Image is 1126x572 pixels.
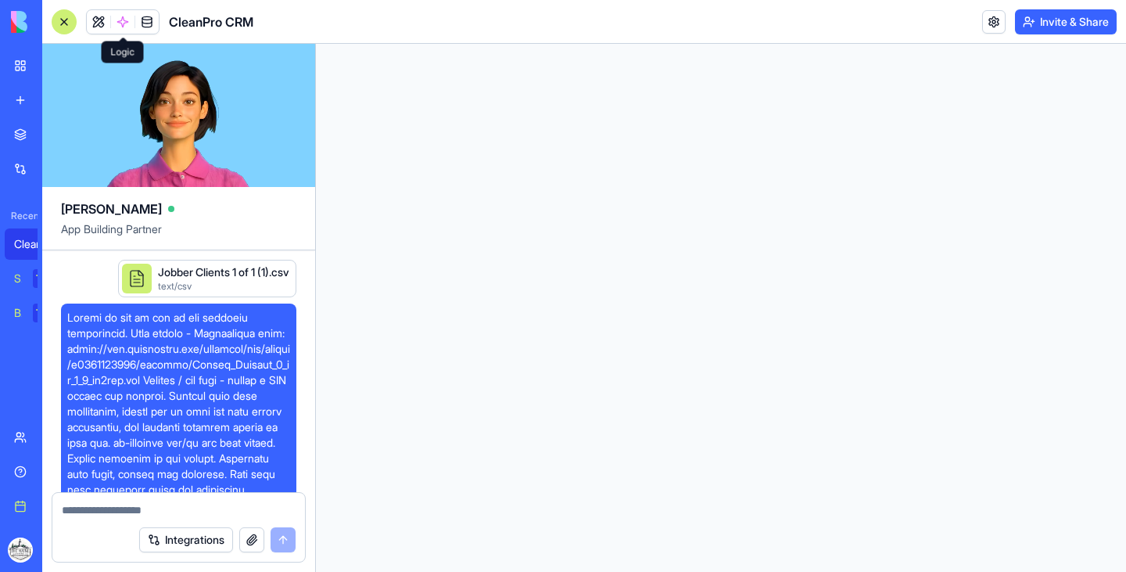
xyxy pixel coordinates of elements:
[158,264,289,280] div: Jobber Clients 1 of 1 (1).csv
[33,304,58,322] div: TRY
[158,280,289,293] div: text/csv
[11,11,108,33] img: logo
[14,305,22,321] div: Blog Generation Pro
[5,263,67,294] a: Social Media Content GeneratorTRY
[5,228,67,260] a: CleanPro CRM
[14,271,22,286] div: Social Media Content Generator
[169,13,253,31] h1: CleanPro CRM
[139,527,233,552] button: Integrations
[5,297,67,329] a: Blog Generation ProTRY
[1015,9,1117,34] button: Invite & Share
[14,236,58,252] div: CleanPro CRM
[102,41,144,63] div: Logic
[5,210,38,222] span: Recent
[8,538,33,563] img: ACg8ocJUuhCJYhvX_jKJCULYx2udiZ678g7ZXBwfkHBM3IhNS6i0D4gE=s96-c
[61,200,162,218] span: [PERSON_NAME]
[33,269,58,288] div: TRY
[61,221,296,250] span: App Building Partner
